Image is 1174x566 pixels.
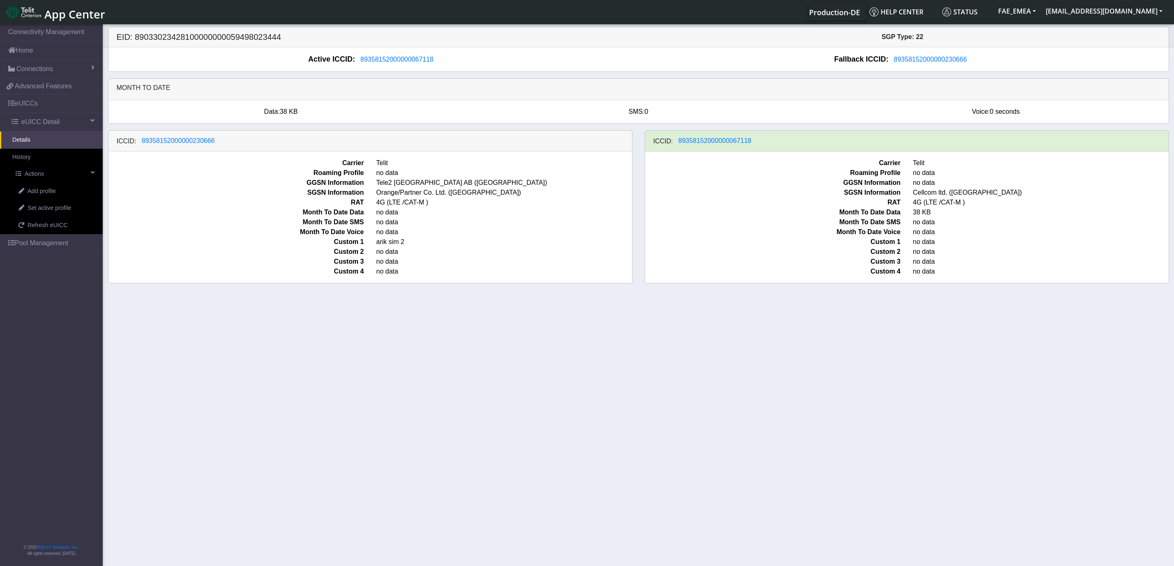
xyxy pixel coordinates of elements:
[639,217,907,227] span: Month To Date SMS
[102,207,370,217] span: Month To Date Data
[639,178,907,188] span: GGSN Information
[888,54,972,65] button: 89358152000000230666
[639,168,907,178] span: Roaming Profile
[809,4,860,20] a: Your current platform instance
[117,84,1160,92] h6: Month to date
[3,166,103,183] a: Actions
[102,198,370,207] span: RAT
[16,64,53,74] span: Connections
[870,7,879,16] img: knowledge.svg
[117,137,136,145] h6: ICCID:
[111,32,639,42] h5: EID: 89033023428100000000059498023444
[102,247,370,257] span: Custom 2
[942,7,978,16] span: Status
[639,207,907,217] span: Month To Date Data
[639,158,907,168] span: Carrier
[639,198,907,207] span: RAT
[102,217,370,227] span: Month To Date SMS
[102,168,370,178] span: Roaming Profile
[370,198,638,207] span: 4G (LTE /CAT-M )
[102,267,370,276] span: Custom 4
[370,188,638,198] span: Orange/Partner Co. Ltd. ([GEOGRAPHIC_DATA])
[894,56,967,63] span: 89358152000000230666
[639,188,907,198] span: SGSN Information
[972,108,990,115] span: Voice:
[834,54,888,65] span: Fallback ICCID:
[3,113,103,131] a: eUICC Detail
[28,204,71,213] span: Set active profile
[645,108,648,115] span: 0
[990,108,1020,115] span: 0 seconds
[102,227,370,237] span: Month To Date Voice
[15,81,72,91] span: Advanced Features
[355,54,439,65] button: 89358152000000067118
[939,4,993,20] a: Status
[370,168,638,178] span: no data
[678,137,752,144] span: 89358152000000067118
[280,108,298,115] span: 38 KB
[28,221,68,230] span: Refresh eUICC
[639,247,907,257] span: Custom 2
[639,257,907,267] span: Custom 3
[881,33,923,40] span: SGP Type: 22
[102,237,370,247] span: Custom 1
[370,158,638,168] span: Telit
[639,237,907,247] span: Custom 1
[308,54,355,65] span: Active ICCID:
[370,207,638,217] span: no data
[102,178,370,188] span: GGSN Information
[673,136,757,146] button: 89358152000000067118
[370,237,638,247] span: arik sim 2
[264,108,280,115] span: Data:
[25,170,44,179] span: Actions
[7,3,104,21] a: App Center
[7,6,41,19] img: logo-telit-cinterion-gw-new.png
[993,4,1041,18] button: FAE_EMEA
[102,257,370,267] span: Custom 3
[360,56,434,63] span: 89358152000000067118
[628,108,644,115] span: SMS:
[870,7,923,16] span: Help center
[639,267,907,276] span: Custom 4
[370,257,638,267] span: no data
[28,187,56,196] span: Add profile
[37,545,78,550] a: Telit IoT Solutions, Inc.
[942,7,951,16] img: status.svg
[370,178,638,188] span: Tele2 [GEOGRAPHIC_DATA] AB ([GEOGRAPHIC_DATA])
[370,227,638,237] span: no data
[6,183,103,200] a: Add profile
[866,4,939,20] a: Help center
[21,117,60,127] span: eUICC Detail
[370,267,638,276] span: no data
[142,137,215,144] span: 89358152000000230666
[653,137,673,145] h6: ICCID:
[370,247,638,257] span: no data
[6,217,103,234] a: Refresh eUICC
[6,200,103,217] a: Set active profile
[136,136,220,146] button: 89358152000000230666
[44,7,105,22] span: App Center
[809,7,860,17] span: Production-DE
[639,227,907,237] span: Month To Date Voice
[1041,4,1167,18] button: [EMAIL_ADDRESS][DOMAIN_NAME]
[370,217,638,227] span: no data
[102,188,370,198] span: SGSN Information
[102,158,370,168] span: Carrier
